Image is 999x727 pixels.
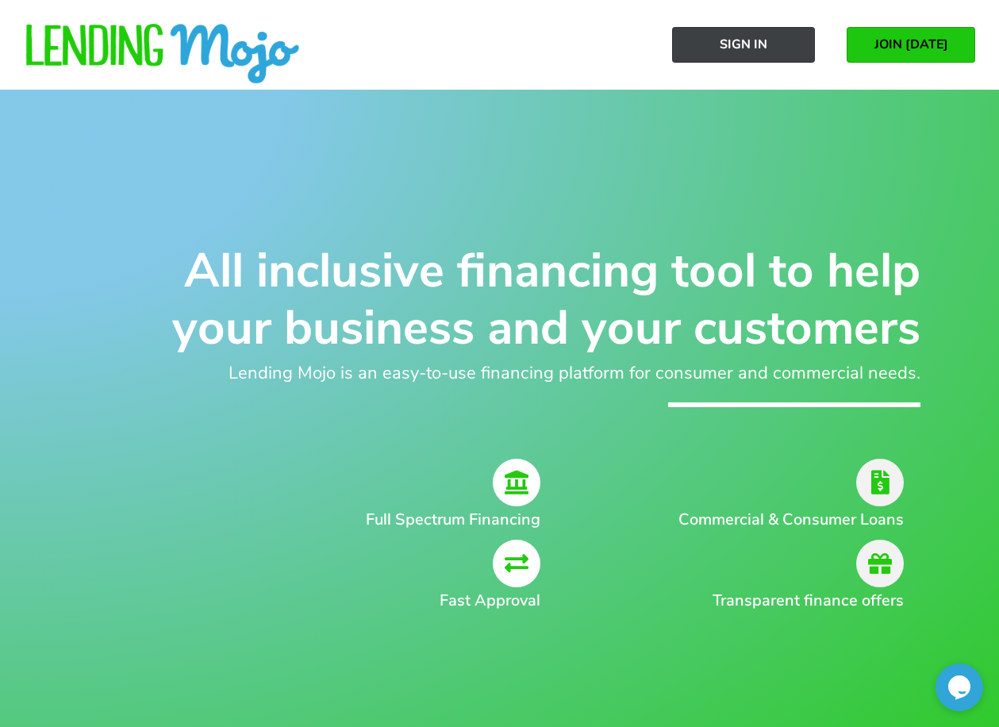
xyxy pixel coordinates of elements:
[720,37,767,52] span: Sign In
[847,27,975,63] a: JOIN [DATE]
[672,27,815,63] a: Sign In
[79,242,920,356] h1: All inclusive financing tool to help your business and your customers
[651,508,904,532] h2: Commercial & Consumer Loans
[151,508,541,532] h2: Full Spectrum Financing
[24,24,302,86] img: lm-horizontal-logo
[874,37,948,52] span: JOIN [DATE]
[79,360,920,387] h2: Lending Mojo is an easy-to-use financing platform for consumer and commercial needs.
[651,589,904,613] h2: Transparent finance offers
[936,664,983,711] iframe: chat widget
[151,589,541,613] h2: Fast Approval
